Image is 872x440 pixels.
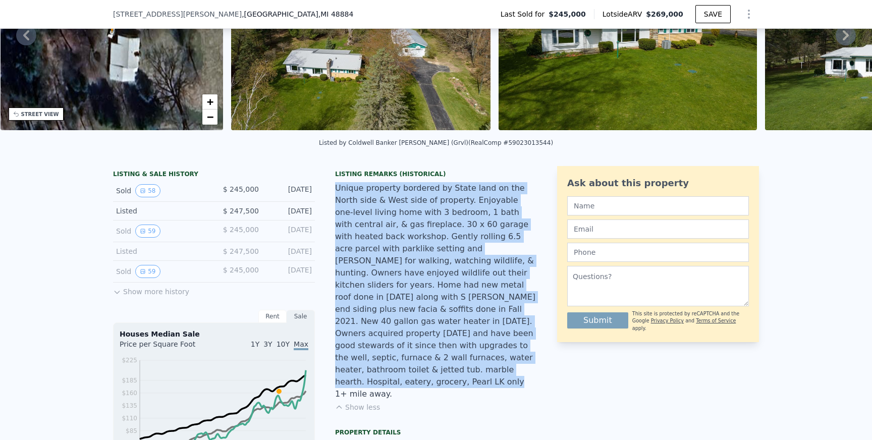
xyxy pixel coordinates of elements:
tspan: $85 [126,427,137,434]
div: Ask about this property [567,176,749,190]
span: $269,000 [646,10,683,18]
span: Last Sold for [501,9,549,19]
tspan: $160 [122,390,137,397]
span: $ 247,500 [223,247,259,255]
span: 3Y [263,340,272,348]
button: Show less [335,402,380,412]
div: Price per Square Foot [120,339,214,355]
span: $ 247,500 [223,207,259,215]
div: [DATE] [267,246,312,256]
span: [STREET_ADDRESS][PERSON_NAME] [113,9,242,19]
span: $245,000 [549,9,586,19]
input: Phone [567,243,749,262]
tspan: $185 [122,377,137,384]
span: + [207,95,213,108]
span: Lotside ARV [603,9,646,19]
input: Email [567,219,749,239]
a: Terms of Service [696,318,736,323]
button: Show more history [113,283,189,297]
div: Houses Median Sale [120,329,308,339]
div: Sold [116,184,206,197]
a: Privacy Policy [651,318,684,323]
input: Name [567,196,749,215]
div: This site is protected by reCAPTCHA and the Google and apply. [632,310,749,332]
div: Listed [116,206,206,216]
div: [DATE] [267,184,312,197]
a: Zoom out [202,109,217,125]
div: [DATE] [267,225,312,238]
span: $ 245,000 [223,266,259,274]
div: Property details [335,428,537,436]
button: Submit [567,312,628,328]
div: Listed [116,246,206,256]
div: Sold [116,225,206,238]
button: View historical data [135,225,160,238]
span: $ 245,000 [223,185,259,193]
span: Max [294,340,308,350]
div: [DATE] [267,206,312,216]
span: − [207,111,213,123]
span: 1Y [251,340,259,348]
span: 10Y [277,340,290,348]
div: Listing Remarks (Historical) [335,170,537,178]
a: Zoom in [202,94,217,109]
span: $ 245,000 [223,226,259,234]
button: Show Options [739,4,759,24]
button: SAVE [695,5,731,23]
tspan: $135 [122,402,137,409]
button: View historical data [135,265,160,278]
div: LISTING & SALE HISTORY [113,170,315,180]
tspan: $110 [122,415,137,422]
button: View historical data [135,184,160,197]
span: , [GEOGRAPHIC_DATA] [242,9,353,19]
div: Sold [116,265,206,278]
span: , MI 48884 [318,10,354,18]
div: Listed by Coldwell Banker [PERSON_NAME] (Grvl) (RealComp #59023013544) [319,139,553,146]
tspan: $225 [122,357,137,364]
div: STREET VIEW [21,111,59,118]
div: Rent [258,310,287,323]
div: Sale [287,310,315,323]
div: [DATE] [267,265,312,278]
div: Unique property bordered by State land on the North side & West side of property. Enjoyable one-l... [335,182,537,400]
